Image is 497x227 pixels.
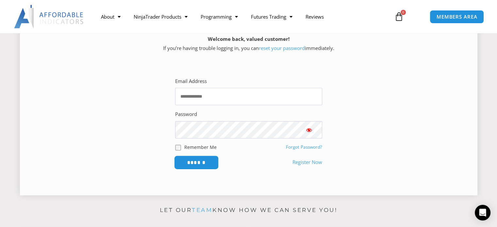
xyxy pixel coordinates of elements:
[20,205,477,216] p: Let our know how we can serve you!
[175,77,207,86] label: Email Address
[94,9,388,24] nav: Menu
[208,36,290,42] strong: Welcome back, valued customer!
[14,5,84,28] img: LogoAI | Affordable Indicators – NinjaTrader
[192,207,212,213] a: team
[31,35,466,53] p: If you’re having trouble logging in, you can immediately.
[94,9,127,24] a: About
[127,9,194,24] a: NinjaTrader Products
[259,45,305,51] a: reset your password
[194,9,244,24] a: Programming
[299,9,330,24] a: Reviews
[401,10,406,15] span: 0
[385,7,413,26] a: 0
[475,205,490,220] div: Open Intercom Messenger
[244,9,299,24] a: Futures Trading
[430,10,484,24] a: MEMBERS AREA
[296,121,322,138] button: Show password
[184,144,217,151] label: Remember Me
[437,14,477,19] span: MEMBERS AREA
[286,144,322,150] a: Forgot Password?
[175,110,197,119] label: Password
[292,158,322,167] a: Register Now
